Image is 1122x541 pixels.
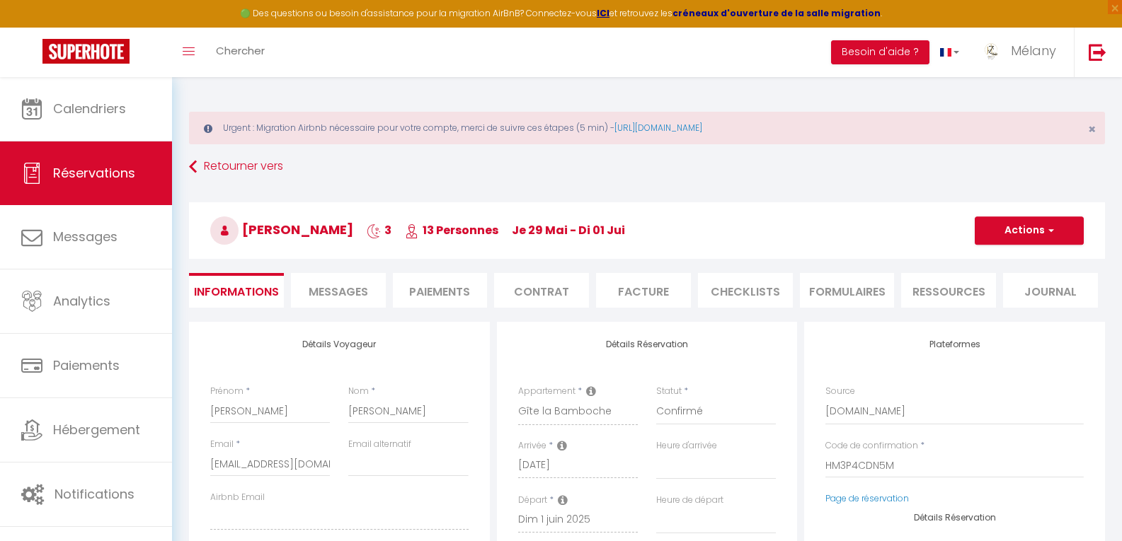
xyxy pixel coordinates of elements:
span: Paiements [53,356,120,374]
label: Email alternatif [348,438,411,451]
a: ICI [597,7,609,19]
label: Arrivée [518,439,546,453]
span: × [1088,120,1096,138]
label: Heure de départ [656,494,723,507]
span: Mélany [1011,42,1056,59]
span: Calendriers [53,100,126,117]
label: Appartement [518,385,576,398]
span: [PERSON_NAME] [210,221,353,238]
label: Source [825,385,855,398]
iframe: Chat [1062,477,1111,530]
li: Contrat [494,273,589,308]
li: Paiements [393,273,488,308]
span: Messages [309,284,368,300]
button: Ouvrir le widget de chat LiveChat [11,6,54,48]
button: Actions [975,216,1084,245]
span: Hébergement [53,421,140,438]
h4: Détails Réservation [518,339,777,349]
li: CHECKLISTS [698,273,793,308]
span: 13 Personnes [405,222,498,238]
img: logout [1089,43,1106,61]
a: créneaux d'ouverture de la salle migration [672,7,881,19]
button: Besoin d'aide ? [831,40,929,64]
h4: Détails Voyageur [210,339,469,349]
h4: Plateformes [825,339,1084,349]
li: Facture [596,273,691,308]
span: 3 [367,222,391,238]
li: Journal [1003,273,1098,308]
span: Messages [53,228,118,245]
span: Analytics [53,292,110,310]
label: Statut [656,385,682,398]
img: Super Booking [42,39,130,64]
label: Prénom [210,385,244,398]
li: Informations [189,273,284,308]
li: Ressources [901,273,996,308]
a: [URL][DOMAIN_NAME] [614,122,702,134]
label: Départ [518,494,547,507]
img: ... [980,40,1002,62]
label: Heure d'arrivée [656,439,717,453]
span: Notifications [55,485,134,503]
a: ... Mélany [970,28,1074,77]
button: Close [1088,123,1096,136]
label: Code de confirmation [825,439,918,453]
li: FORMULAIRES [800,273,895,308]
span: je 29 Mai - di 01 Jui [512,222,625,238]
a: Chercher [205,28,275,77]
div: Urgent : Migration Airbnb nécessaire pour votre compte, merci de suivre ces étapes (5 min) - [189,112,1105,144]
label: Airbnb Email [210,491,265,504]
span: Réservations [53,164,135,182]
label: Email [210,438,234,451]
a: Page de réservation [825,492,909,504]
a: Retourner vers [189,154,1105,180]
h4: Détails Réservation [825,513,1084,523]
label: Nom [348,385,369,398]
span: Chercher [216,43,265,58]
